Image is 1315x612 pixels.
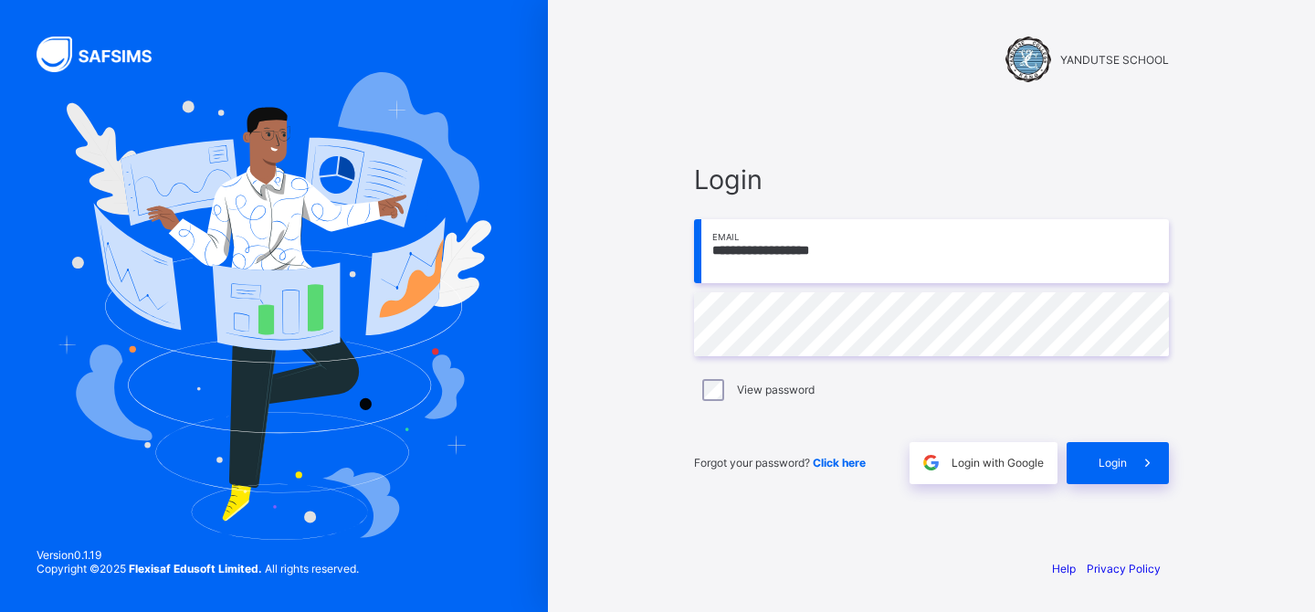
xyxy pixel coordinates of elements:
[37,37,174,72] img: SAFSIMS Logo
[1087,562,1161,575] a: Privacy Policy
[57,72,491,540] img: Hero Image
[694,164,1169,195] span: Login
[694,456,866,470] span: Forgot your password?
[920,452,942,473] img: google.396cfc9801f0270233282035f929180a.svg
[37,548,359,562] span: Version 0.1.19
[1052,562,1076,575] a: Help
[1060,53,1169,67] span: YANDUTSE SCHOOL
[813,456,866,470] a: Click here
[952,456,1044,470] span: Login with Google
[737,383,815,396] label: View password
[1099,456,1127,470] span: Login
[129,562,262,575] strong: Flexisaf Edusoft Limited.
[37,562,359,575] span: Copyright © 2025 All rights reserved.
